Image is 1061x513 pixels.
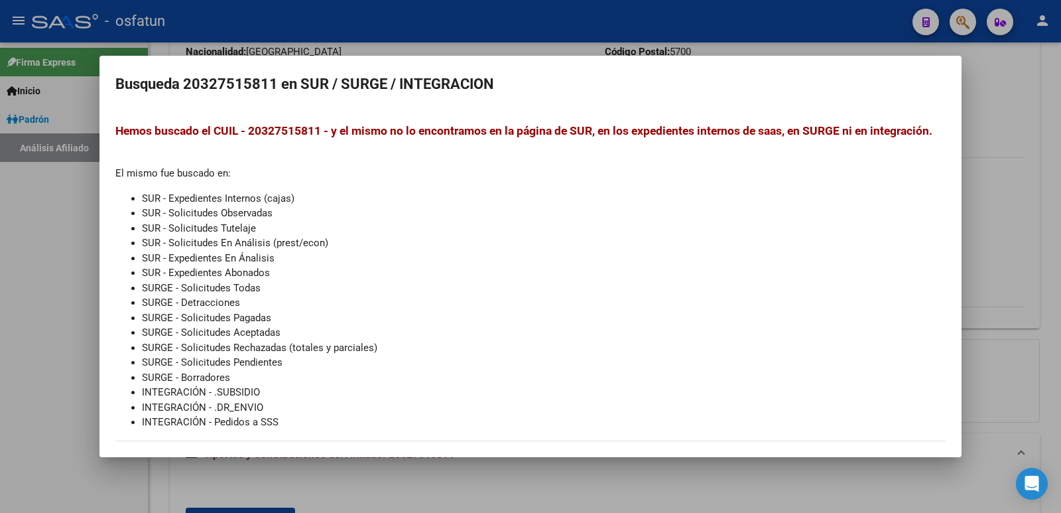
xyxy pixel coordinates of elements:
[115,124,932,137] span: Hemos buscado el CUIL - 20327515811 - y el mismo no lo encontramos en la página de SUR, en los ex...
[142,370,946,386] li: SURGE - Borradores
[142,385,946,400] li: INTEGRACIÓN - .SUBSIDIO
[142,265,946,281] li: SUR - Expedientes Abonados
[142,236,946,251] li: SUR - Solicitudes En Análisis (prest/econ)
[142,400,946,415] li: INTEGRACIÓN - .DR_ENVIO
[115,122,946,430] div: El mismo fue buscado en:
[142,206,946,221] li: SUR - Solicitudes Observadas
[115,72,946,97] h2: Busqueda 20327515811 en SUR / SURGE / INTEGRACION
[1016,468,1048,500] div: Open Intercom Messenger
[142,311,946,326] li: SURGE - Solicitudes Pagadas
[142,221,946,236] li: SUR - Solicitudes Tutelaje
[142,415,946,430] li: INTEGRACIÓN - Pedidos a SSS
[142,340,946,356] li: SURGE - Solicitudes Rechazadas (totales y parciales)
[142,295,946,311] li: SURGE - Detracciones
[142,281,946,296] li: SURGE - Solicitudes Todas
[142,325,946,340] li: SURGE - Solicitudes Aceptadas
[142,191,946,206] li: SUR - Expedientes Internos (cajas)
[142,355,946,370] li: SURGE - Solicitudes Pendientes
[142,251,946,266] li: SUR - Expedientes En Ánalisis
